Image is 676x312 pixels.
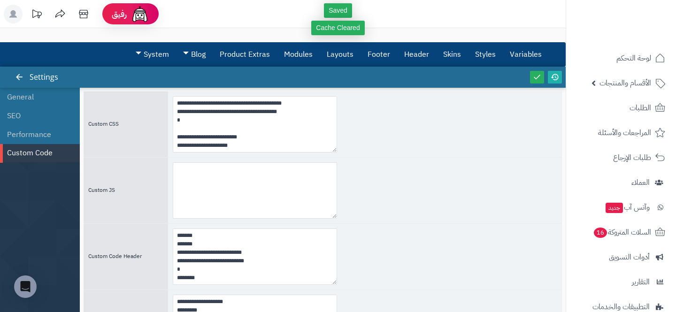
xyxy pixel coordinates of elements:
span: Cache Cleared [316,23,360,33]
a: System [129,43,176,66]
a: وآتس آبجديد [572,196,670,219]
span: التقارير [632,275,650,289]
span: Custom CSS [88,120,119,128]
img: logo-2.png [612,25,667,45]
span: السلات المتروكة [593,226,651,239]
a: المراجعات والأسئلة [572,122,670,144]
a: Modules [277,43,320,66]
span: Custom JS [88,186,115,194]
span: المراجعات والأسئلة [598,126,651,139]
img: ai-face.png [131,5,149,23]
a: Variables [503,43,549,66]
a: Blog [176,43,213,66]
span: 16 [594,228,607,238]
a: طلبات الإرجاع [572,146,670,169]
a: العملاء [572,171,670,194]
a: Skins [436,43,468,66]
a: Header [397,43,436,66]
span: أدوات التسويق [609,251,650,264]
a: Styles [468,43,503,66]
div: Settings [17,67,68,88]
div: Open Intercom Messenger [14,275,37,298]
a: لوحة التحكم [572,47,670,69]
a: Footer [361,43,397,66]
span: رفيق [112,8,127,20]
span: لوحة التحكم [616,52,651,65]
a: التقارير [572,271,670,293]
span: Custom Code Header [88,252,142,260]
span: الأقسام والمنتجات [599,76,651,90]
a: الطلبات [572,97,670,119]
a: Layouts [320,43,361,66]
span: العملاء [631,176,650,189]
span: طلبات الإرجاع [613,151,651,164]
span: جديد [606,203,623,213]
span: Saved [329,6,347,15]
span: الطلبات [630,101,651,114]
a: Product Extras [213,43,277,66]
span: وآتس آب [605,201,650,214]
a: تحديثات المنصة [25,5,48,26]
a: السلات المتروكة16 [572,221,670,244]
a: أدوات التسويق [572,246,670,268]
